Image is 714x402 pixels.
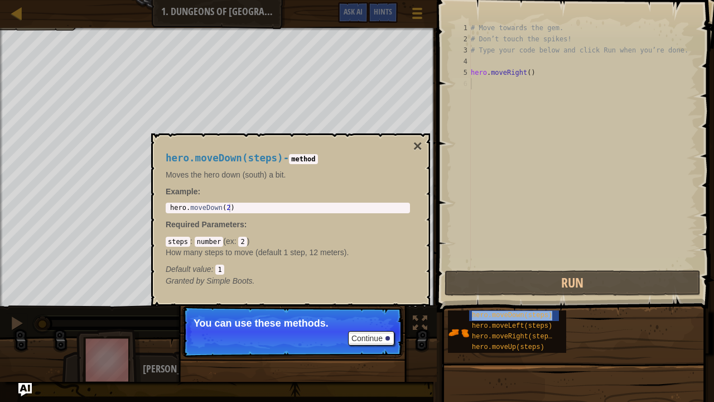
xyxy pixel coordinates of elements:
span: : [190,237,195,246]
strong: : [166,187,200,196]
span: Ask AI [344,6,363,17]
button: Run [445,270,701,296]
div: 5 [452,67,471,78]
code: method [289,154,317,164]
h4: - [166,153,410,164]
span: hero.moveDown(steps) [472,312,552,319]
span: hero.moveRight(steps) [472,333,556,341]
div: 3 [452,45,471,56]
code: number [195,237,223,247]
span: hero.moveUp(steps) [472,343,544,351]
div: 6 [452,78,471,89]
span: hero.moveDown(steps) [166,152,283,164]
span: : [211,265,216,274]
button: Ask AI [338,2,368,23]
p: Moves the hero down (south) a bit. [166,169,410,180]
div: ( ) [166,236,410,275]
code: 2 [238,237,247,247]
p: How many steps to move (default 1 step, 12 meters). [166,247,410,258]
span: : [244,220,247,229]
span: Granted by [166,276,206,285]
span: ex [226,237,234,246]
div: 1 [452,22,471,33]
p: You can use these methods. [194,318,392,329]
button: Show game menu [403,2,431,28]
div: 2 [452,33,471,45]
div: 4 [452,56,471,67]
span: hero.moveLeft(steps) [472,322,552,330]
span: Required Parameters [166,220,244,229]
button: Continue [348,331,394,346]
img: portrait.png [448,322,469,343]
code: 1 [215,265,224,275]
code: steps [166,237,190,247]
button: × [413,138,422,154]
em: Simple Boots. [166,276,255,285]
button: Ask AI [18,383,32,396]
span: Hints [374,6,392,17]
span: Example [166,187,198,196]
span: : [234,237,239,246]
span: Default value [166,265,211,274]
